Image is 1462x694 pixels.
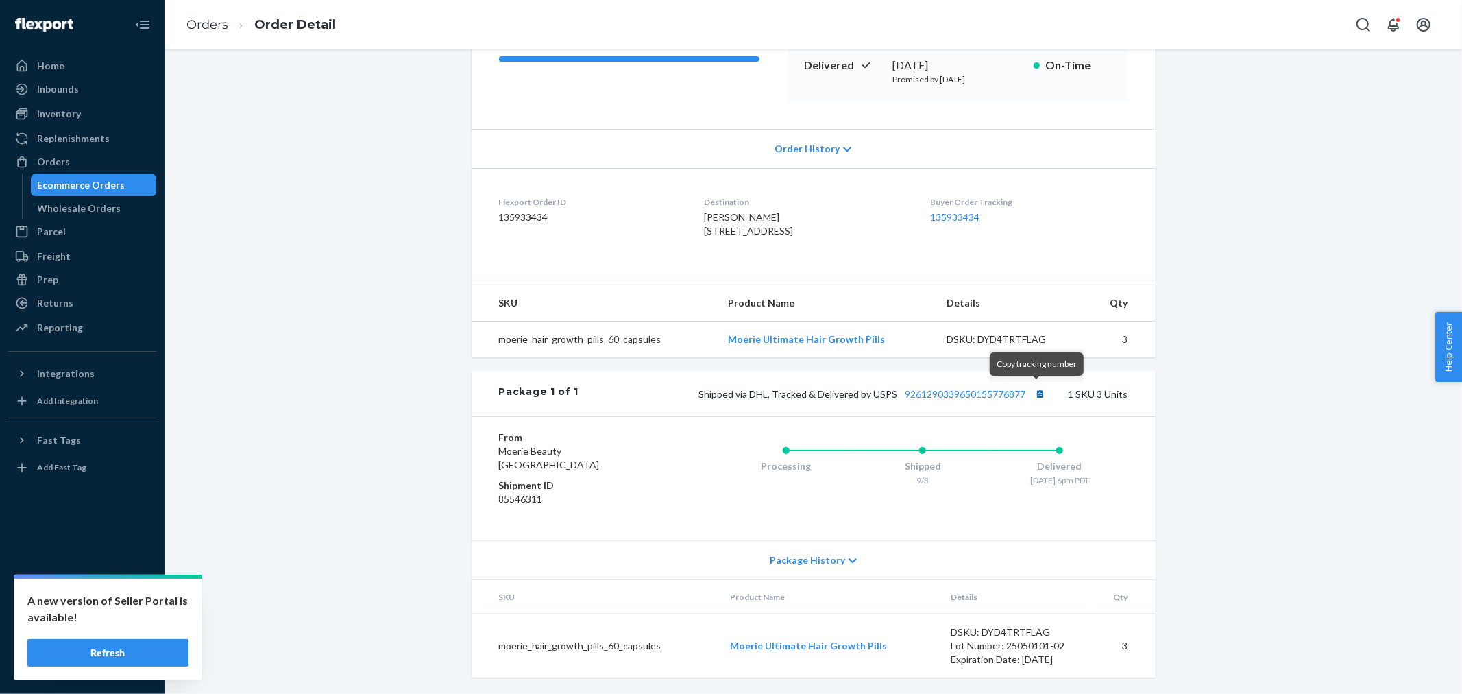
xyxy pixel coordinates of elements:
[951,653,1080,667] div: Expiration Date: [DATE]
[8,390,156,412] a: Add Integration
[578,385,1128,403] div: 1 SKU 3 Units
[15,18,73,32] img: Flexport logo
[499,431,663,444] dt: From
[8,609,156,631] a: Talk to Support
[8,221,156,243] a: Parcel
[499,385,579,403] div: Package 1 of 1
[499,196,682,208] dt: Flexport Order ID
[499,211,682,224] dd: 135933434
[997,359,1077,369] span: Copy tracking number
[8,457,156,479] a: Add Fast Tag
[472,322,718,358] td: moerie_hair_growth_pills_60_capsules
[8,632,156,654] a: Help Center
[1086,285,1155,322] th: Qty
[728,333,885,345] a: Moerie Ultimate Hair Growth Pills
[905,388,1026,400] a: 9261290339650155776877
[951,639,1080,653] div: Lot Number: 25050101-02
[991,459,1128,473] div: Delivered
[8,429,156,451] button: Fast Tags
[1090,614,1155,678] td: 3
[1350,11,1377,38] button: Open Search Box
[37,462,86,473] div: Add Fast Tag
[1032,385,1049,403] button: Copy tracking number
[499,479,663,492] dt: Shipment ID
[8,363,156,385] button: Integrations
[8,246,156,267] a: Freight
[940,580,1091,614] th: Details
[930,196,1128,208] dt: Buyer Order Tracking
[472,285,718,322] th: SKU
[37,321,83,335] div: Reporting
[1086,322,1155,358] td: 3
[770,553,845,567] span: Package History
[8,656,156,678] button: Give Feedback
[37,273,58,287] div: Prep
[930,211,979,223] a: 135933434
[8,317,156,339] a: Reporting
[719,580,940,614] th: Product Name
[775,142,840,156] span: Order History
[37,155,70,169] div: Orders
[8,151,156,173] a: Orders
[37,433,81,447] div: Fast Tags
[254,17,336,32] a: Order Detail
[8,55,156,77] a: Home
[8,103,156,125] a: Inventory
[854,475,991,486] div: 9/3
[1410,11,1437,38] button: Open account menu
[38,202,121,215] div: Wholesale Orders
[991,475,1128,486] div: [DATE] 6pm PDT
[499,445,600,470] span: Moerie Beauty [GEOGRAPHIC_DATA]
[175,5,347,45] ol: breadcrumbs
[1435,312,1462,382] button: Help Center
[37,225,66,239] div: Parcel
[8,128,156,149] a: Replenishments
[893,73,1023,85] p: Promised by [DATE]
[704,196,908,208] dt: Destination
[27,593,188,625] p: A new version of Seller Portal is available!
[186,17,228,32] a: Orders
[499,492,663,506] dd: 85546311
[37,107,81,121] div: Inventory
[854,459,991,473] div: Shipped
[472,614,719,678] td: moerie_hair_growth_pills_60_capsules
[8,269,156,291] a: Prep
[472,580,719,614] th: SKU
[38,178,125,192] div: Ecommerce Orders
[37,296,73,310] div: Returns
[704,211,793,237] span: [PERSON_NAME] [STREET_ADDRESS]
[936,285,1087,322] th: Details
[1045,58,1112,73] p: On-Time
[947,333,1076,346] div: DSKU: DYD4TRTFLAG
[717,285,936,322] th: Product Name
[8,78,156,100] a: Inbounds
[1380,11,1407,38] button: Open notifications
[37,82,79,96] div: Inbounds
[8,586,156,608] a: Settings
[893,58,1023,73] div: [DATE]
[718,459,855,473] div: Processing
[27,639,188,667] button: Refresh
[1090,580,1155,614] th: Qty
[804,58,882,73] p: Delivered
[129,11,156,38] button: Close Navigation
[8,292,156,314] a: Returns
[951,625,1080,639] div: DSKU: DYD4TRTFLAG
[31,174,157,196] a: Ecommerce Orders
[699,388,1049,400] span: Shipped via DHL, Tracked & Delivered by USPS
[31,198,157,219] a: Wholesale Orders
[37,132,110,145] div: Replenishments
[37,367,95,381] div: Integrations
[37,250,71,263] div: Freight
[730,640,887,651] a: Moerie Ultimate Hair Growth Pills
[37,395,98,407] div: Add Integration
[37,59,64,73] div: Home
